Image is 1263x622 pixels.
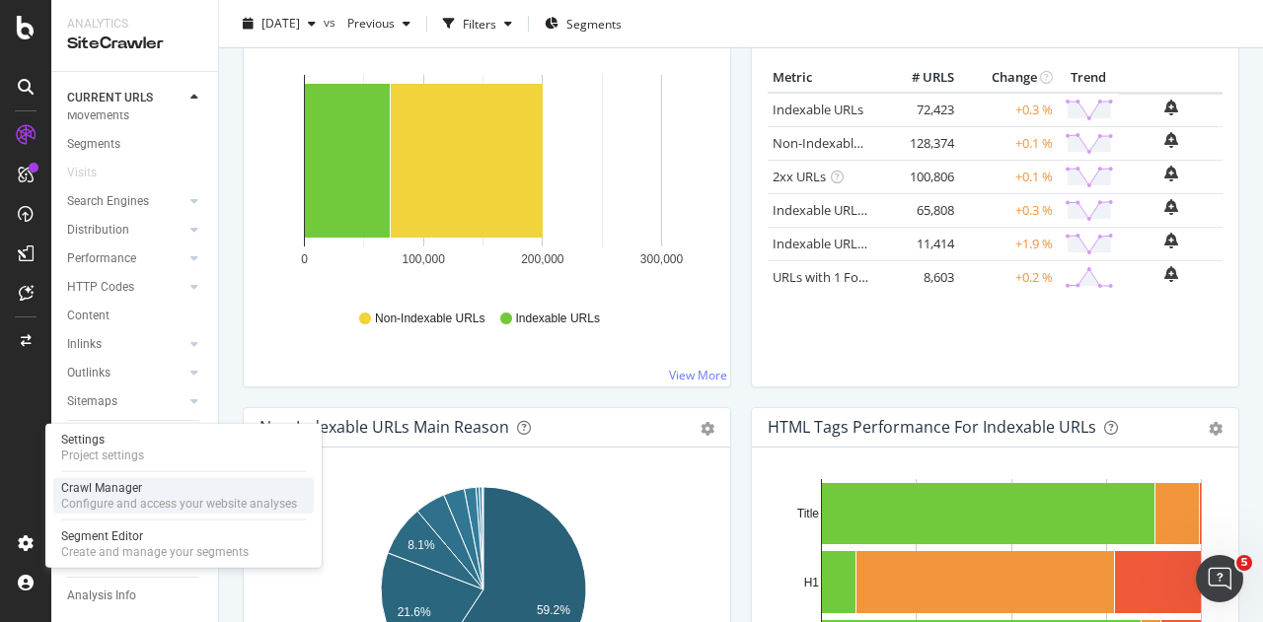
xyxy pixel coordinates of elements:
th: Change [959,63,1058,93]
text: 200,000 [521,252,564,266]
div: Crawl Manager [61,480,297,496]
td: +0.3 % [959,193,1058,227]
span: vs [324,13,339,30]
div: Configure and access your website analyses [61,496,297,512]
div: Visits [67,163,97,183]
div: Movements [67,105,129,126]
a: SettingsProject settings [53,430,314,465]
a: Sitemaps [67,391,185,412]
text: 8.1% [408,538,435,552]
td: +0.1 % [959,126,1058,160]
a: 2xx URLs [773,168,826,185]
a: Movements [67,105,204,126]
td: 100,806 [880,160,959,193]
a: Distribution [67,220,185,241]
a: Performance [67,248,185,269]
div: Inlinks [67,334,102,355]
a: Visits [67,163,116,183]
div: HTML Tags Performance for Indexable URLs [768,417,1096,437]
span: 5 [1236,555,1252,571]
div: CURRENT URLS [67,88,153,108]
td: 11,414 [880,227,959,260]
th: Metric [768,63,880,93]
a: Outlinks [67,363,185,383]
div: Outlinks [67,363,111,383]
text: 21.6% [398,605,431,619]
td: 72,423 [880,93,959,127]
div: SiteCrawler [67,33,202,55]
div: bell-plus [1164,166,1178,181]
svg: A chart. [260,63,707,292]
a: HTTP Codes [67,277,185,298]
a: Inlinks [67,334,185,355]
text: 100,000 [402,252,445,266]
div: Analytics [67,16,202,33]
a: URLs with 1 Follow Inlink [773,268,918,286]
td: +0.2 % [959,260,1058,294]
a: Indexable URLs with Bad H1 [773,201,937,219]
span: Non-Indexable URLs [375,311,484,327]
div: gear [701,422,714,436]
span: 2025 Oct. 7th [261,15,300,32]
div: bell-plus [1164,266,1178,282]
text: 0 [301,252,308,266]
a: View More [669,367,727,383]
span: Indexable URLs [516,311,600,327]
a: Segments [67,134,204,155]
div: bell-plus [1164,100,1178,115]
div: Sitemaps [67,391,117,412]
div: bell-plus [1164,199,1178,215]
div: Settings [61,432,144,448]
a: Analysis Info [67,586,204,606]
button: Segments [537,8,630,39]
a: Content [67,306,204,326]
th: # URLS [880,63,959,93]
text: 300,000 [640,252,684,266]
div: Project settings [61,448,144,463]
div: Filters [463,15,496,32]
td: 8,603 [880,260,959,294]
div: Distribution [67,220,129,241]
span: Segments [566,15,622,32]
span: Previous [339,15,395,32]
div: Search Engines [67,191,149,212]
div: Non-Indexable URLs Main Reason [260,417,509,437]
a: CURRENT URLS [67,88,185,108]
div: Segment Editor [61,528,249,544]
text: H1 [804,576,820,589]
td: +0.1 % [959,160,1058,193]
div: Analysis Info [67,586,136,606]
a: Segment EditorCreate and manage your segments [53,526,314,562]
th: Trend [1058,63,1119,93]
a: Indexable URLs with Bad Description [773,235,988,252]
a: Crawl ManagerConfigure and access your website analyses [53,478,314,514]
button: Previous [339,8,418,39]
a: Search Engines [67,191,185,212]
div: HTTP Codes [67,277,134,298]
div: Create and manage your segments [61,544,249,560]
iframe: Intercom live chat [1196,555,1243,602]
text: 59.2% [537,603,570,617]
div: gear [1209,422,1223,436]
a: Non-Indexable URLs [773,134,893,152]
button: Filters [435,8,520,39]
div: bell-plus [1164,132,1178,148]
text: Title [797,507,820,520]
div: bell-plus [1164,233,1178,248]
div: Performance [67,248,136,269]
td: +0.3 % [959,93,1058,127]
td: 65,808 [880,193,959,227]
td: +1.9 % [959,227,1058,260]
td: 128,374 [880,126,959,160]
button: [DATE] [235,8,324,39]
div: Content [67,306,110,326]
div: Segments [67,134,120,155]
a: Indexable URLs [773,101,863,118]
